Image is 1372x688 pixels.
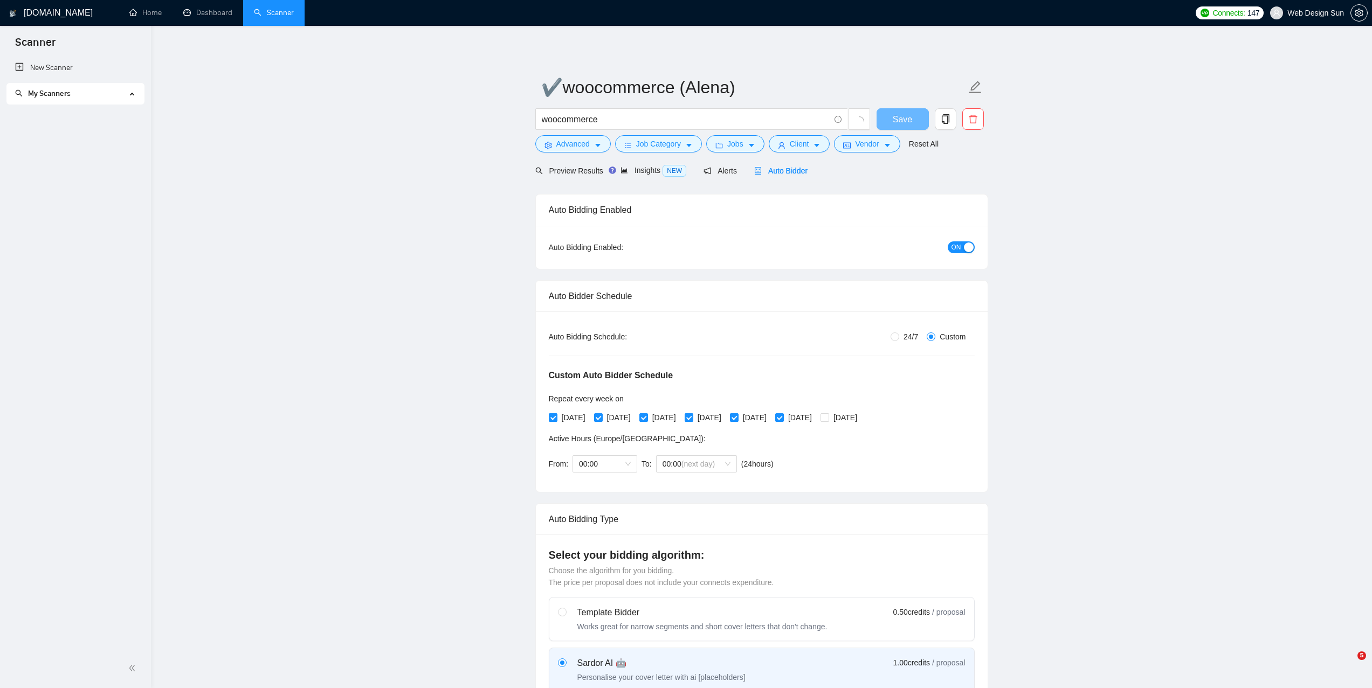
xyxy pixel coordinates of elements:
a: New Scanner [15,57,135,79]
span: Choose the algorithm for you bidding. The price per proposal does not include your connects expen... [549,566,774,587]
input: Search Freelance Jobs... [542,113,830,126]
span: To: [642,460,652,468]
span: [DATE] [739,412,771,423]
span: caret-down [884,141,891,149]
div: Auto Bidding Enabled [549,194,975,225]
div: Auto Bidding Enabled: [549,241,691,253]
span: [DATE] [557,412,590,423]
div: Personalise your cover letter with ai [placeholders] [577,672,746,683]
a: setting [1350,9,1368,17]
button: settingAdvancedcaret-down [535,135,611,152]
span: info-circle [835,116,842,123]
span: [DATE] [693,412,726,423]
button: userClientcaret-down [769,135,830,152]
span: search [535,167,543,175]
span: Auto Bidder [754,166,808,175]
span: / proposal [932,607,965,617]
button: delete [962,108,984,130]
span: folder [715,141,723,149]
span: Active Hours ( Europe/[GEOGRAPHIC_DATA] ): [549,434,706,443]
span: My Scanners [28,89,71,98]
span: Connects: [1212,7,1245,19]
span: Alerts [704,166,737,175]
span: caret-down [594,141,602,149]
span: 5 [1357,651,1366,660]
span: From: [549,460,569,468]
span: Job Category [636,138,681,150]
span: user [778,141,785,149]
span: setting [1351,9,1367,17]
span: copy [935,114,956,124]
span: / proposal [932,657,965,668]
span: user [1273,9,1280,17]
span: Vendor [855,138,879,150]
span: setting [544,141,552,149]
div: Template Bidder [577,606,828,619]
span: 00:00 [663,456,730,472]
span: bars [624,141,632,149]
button: setting [1350,4,1368,22]
span: edit [968,80,982,94]
iframe: Intercom live chat [1335,651,1361,677]
a: Reset All [909,138,939,150]
button: idcardVendorcaret-down [834,135,900,152]
span: ON [952,241,961,253]
span: Repeat every week on [549,394,624,403]
button: Save [877,108,929,130]
a: homeHome [129,8,162,17]
span: loading [854,116,864,126]
a: dashboardDashboard [183,8,232,17]
a: searchScanner [254,8,294,17]
div: Tooltip anchor [608,165,617,175]
span: NEW [663,165,686,177]
span: Advanced [556,138,590,150]
span: Save [893,113,912,126]
span: caret-down [813,141,821,149]
button: barsJob Categorycaret-down [615,135,702,152]
h5: Custom Auto Bidder Schedule [549,369,673,382]
div: Auto Bidding Type [549,504,975,534]
span: idcard [843,141,851,149]
span: Scanner [6,34,64,57]
span: [DATE] [784,412,816,423]
div: Auto Bidder Schedule [549,281,975,311]
span: caret-down [748,141,755,149]
span: caret-down [685,141,693,149]
span: notification [704,167,711,175]
span: area-chart [620,166,628,174]
span: Preview Results [535,166,603,175]
span: search [15,89,23,97]
span: (next day) [681,460,715,468]
div: Works great for narrow segments and short cover letters that don't change. [577,621,828,632]
span: 24/7 [899,331,922,343]
div: Sardor AI 🤖 [577,657,746,670]
li: New Scanner [6,57,144,79]
span: Custom [935,331,970,343]
span: 147 [1247,7,1259,19]
span: 0.50 credits [893,606,930,618]
span: double-left [128,663,139,673]
img: upwork-logo.png [1201,9,1209,17]
span: 00:00 [579,456,631,472]
span: 1.00 credits [893,657,930,669]
span: [DATE] [829,412,861,423]
span: Jobs [727,138,743,150]
span: delete [963,114,983,124]
span: Client [790,138,809,150]
h4: Select your bidding algorithm: [549,547,975,562]
button: folderJobscaret-down [706,135,764,152]
span: robot [754,167,762,175]
span: My Scanners [15,89,71,98]
button: copy [935,108,956,130]
span: Insights [620,166,686,175]
span: [DATE] [603,412,635,423]
img: logo [9,5,17,22]
span: [DATE] [648,412,680,423]
span: ( 24 hours) [741,460,774,468]
input: Scanner name... [541,74,966,101]
div: Auto Bidding Schedule: [549,331,691,343]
